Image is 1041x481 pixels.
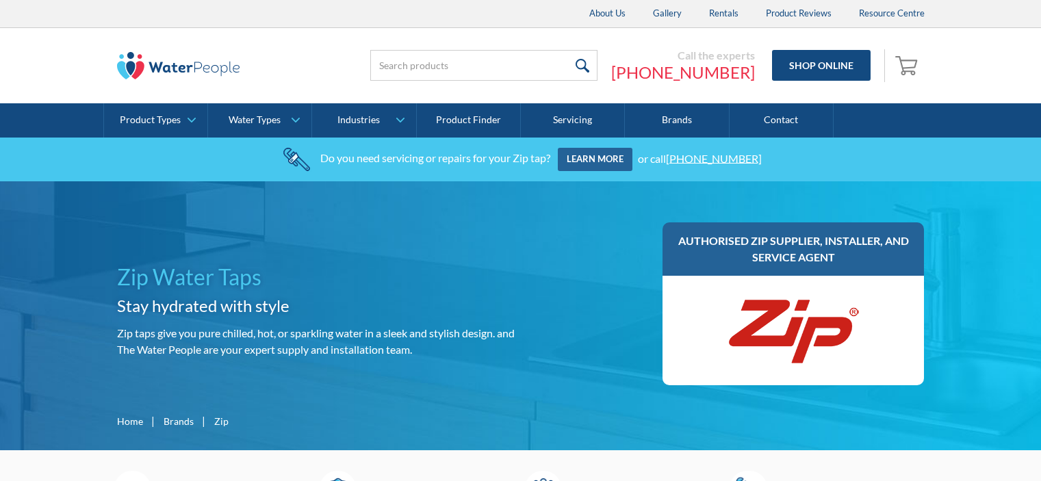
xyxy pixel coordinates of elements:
[611,62,755,83] a: [PHONE_NUMBER]
[117,294,515,318] h2: Stay hydrated with style
[625,103,729,138] a: Brands
[320,151,550,164] div: Do you need servicing or repairs for your Zip tap?
[370,50,597,81] input: Search products
[150,413,157,429] div: |
[214,414,229,428] div: Zip
[676,233,911,265] h3: Authorised Zip supplier, installer, and service agent
[117,325,515,358] p: Zip taps give you pure chilled, hot, or sparkling water in a sleek and stylish design. and The Wa...
[117,261,515,294] h1: Zip Water Taps
[120,114,181,126] div: Product Types
[611,49,755,62] div: Call the experts
[895,54,921,76] img: shopping cart
[164,414,194,428] a: Brands
[892,49,925,82] a: Open empty cart
[730,103,834,138] a: Contact
[201,413,207,429] div: |
[666,151,762,164] a: [PHONE_NUMBER]
[229,114,281,126] div: Water Types
[208,103,311,138] a: Water Types
[417,103,521,138] a: Product Finder
[104,103,207,138] a: Product Types
[312,103,415,138] a: Industries
[337,114,380,126] div: Industries
[638,151,762,164] div: or call
[117,52,240,79] img: The Water People
[558,148,632,171] a: Learn more
[772,50,871,81] a: Shop Online
[725,289,862,372] img: Zip
[521,103,625,138] a: Servicing
[117,414,143,428] a: Home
